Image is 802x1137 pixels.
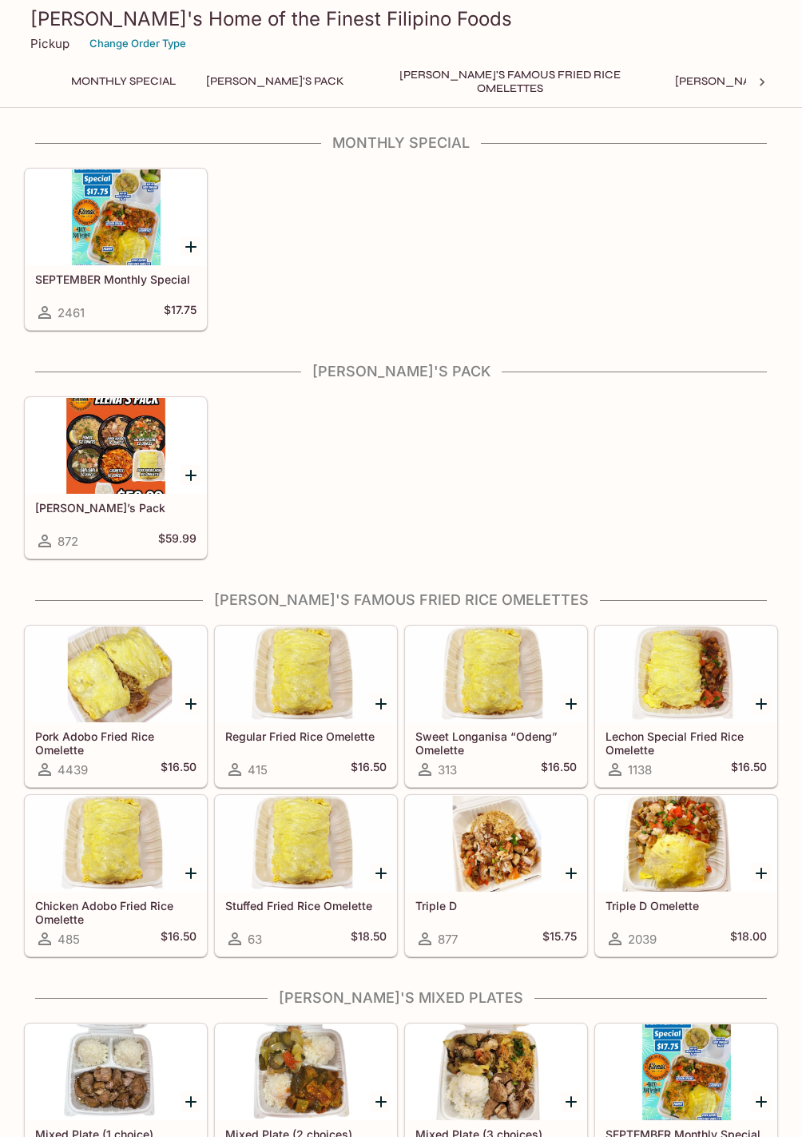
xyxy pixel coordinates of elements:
[406,626,586,722] div: Sweet Longanisa “Odeng” Omelette
[541,760,577,779] h5: $16.50
[438,762,457,777] span: 313
[215,626,397,787] a: Regular Fried Rice Omelette415$16.50
[561,694,581,714] button: Add Sweet Longanisa “Odeng” Omelette
[58,762,88,777] span: 4439
[405,626,587,787] a: Sweet Longanisa “Odeng” Omelette313$16.50
[561,1091,581,1111] button: Add Mixed Plate (3 choices)
[35,272,197,286] h5: SEPTEMBER Monthly Special
[351,929,387,948] h5: $18.50
[181,465,200,485] button: Add Elena’s Pack
[351,760,387,779] h5: $16.50
[58,932,80,947] span: 485
[215,795,397,956] a: Stuffed Fried Rice Omelette63$18.50
[542,929,577,948] h5: $15.75
[751,694,771,714] button: Add Lechon Special Fried Rice Omelette
[605,730,767,756] h5: Lechon Special Fried Rice Omelette
[366,70,653,93] button: [PERSON_NAME]'s Famous Fried Rice Omelettes
[751,1091,771,1111] button: Add SEPTEMBER Monthly Special
[26,169,206,265] div: SEPTEMBER Monthly Special
[628,762,652,777] span: 1138
[35,730,197,756] h5: Pork Adobo Fried Rice Omelette
[26,626,206,722] div: Pork Adobo Fried Rice Omelette
[406,796,586,892] div: Triple D
[751,863,771,883] button: Add Triple D Omelette
[438,932,458,947] span: 877
[415,730,577,756] h5: Sweet Longanisa “Odeng” Omelette
[25,795,207,956] a: Chicken Adobo Fried Rice Omelette485$16.50
[24,363,778,380] h4: [PERSON_NAME]'s Pack
[25,397,207,559] a: [PERSON_NAME]’s Pack872$59.99
[197,70,353,93] button: [PERSON_NAME]'s Pack
[158,531,197,551] h5: $59.99
[596,626,776,722] div: Lechon Special Fried Rice Omelette
[25,626,207,787] a: Pork Adobo Fried Rice Omelette4439$16.50
[62,70,185,93] button: Monthly Special
[35,501,197,515] h5: [PERSON_NAME]’s Pack
[248,932,262,947] span: 63
[26,796,206,892] div: Chicken Adobo Fried Rice Omelette
[161,929,197,948] h5: $16.50
[26,1024,206,1120] div: Mixed Plate (1 choice)
[216,796,396,892] div: Stuffed Fried Rice Omelette
[371,694,391,714] button: Add Regular Fried Rice Omelette
[181,863,200,883] button: Add Chicken Adobo Fried Rice Omelette
[181,694,200,714] button: Add Pork Adobo Fried Rice Omelette
[181,1091,200,1111] button: Add Mixed Plate (1 choice)
[371,863,391,883] button: Add Stuffed Fried Rice Omelette
[371,1091,391,1111] button: Add Mixed Plate (2 choices)
[26,398,206,494] div: Elena’s Pack
[181,237,200,256] button: Add SEPTEMBER Monthly Special
[30,36,69,51] p: Pickup
[25,169,207,330] a: SEPTEMBER Monthly Special2461$17.75
[30,6,772,31] h3: [PERSON_NAME]'s Home of the Finest Filipino Foods
[596,796,776,892] div: Triple D Omelette
[58,305,85,320] span: 2461
[58,534,78,549] span: 872
[225,899,387,912] h5: Stuffed Fried Rice Omelette
[561,863,581,883] button: Add Triple D
[730,929,767,948] h5: $18.00
[596,1024,776,1120] div: SEPTEMBER Monthly Special
[225,730,387,743] h5: Regular Fried Rice Omelette
[216,626,396,722] div: Regular Fried Rice Omelette
[406,1024,586,1120] div: Mixed Plate (3 choices)
[161,760,197,779] h5: $16.50
[24,989,778,1007] h4: [PERSON_NAME]'s Mixed Plates
[731,760,767,779] h5: $16.50
[164,303,197,322] h5: $17.75
[24,134,778,152] h4: Monthly Special
[415,899,577,912] h5: Triple D
[405,795,587,956] a: Triple D877$15.75
[35,899,197,925] h5: Chicken Adobo Fried Rice Omelette
[605,899,767,912] h5: Triple D Omelette
[24,591,778,609] h4: [PERSON_NAME]'s Famous Fried Rice Omelettes
[595,795,777,956] a: Triple D Omelette2039$18.00
[248,762,268,777] span: 415
[82,31,193,56] button: Change Order Type
[628,932,657,947] span: 2039
[216,1024,396,1120] div: Mixed Plate (2 choices)
[595,626,777,787] a: Lechon Special Fried Rice Omelette1138$16.50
